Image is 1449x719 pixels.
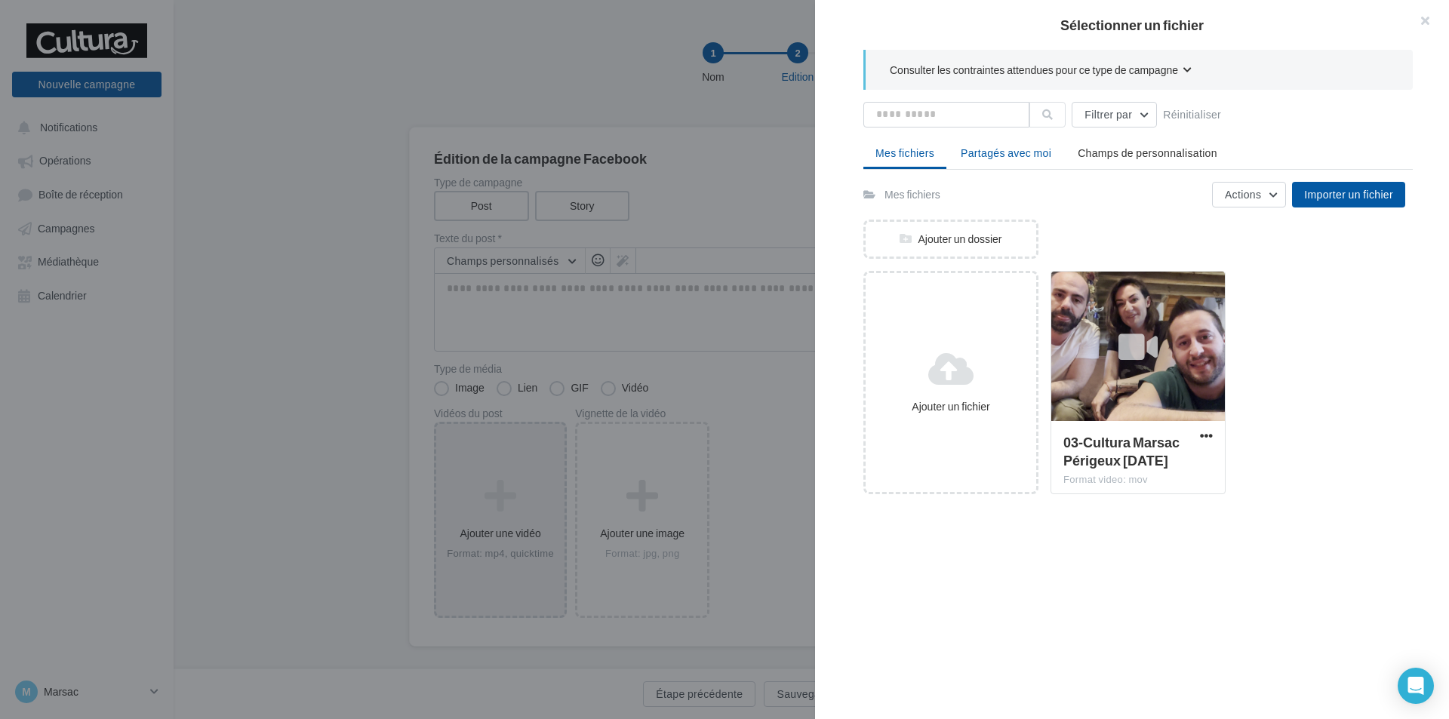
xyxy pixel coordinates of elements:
div: Ajouter un fichier [872,399,1030,414]
div: Ajouter un dossier [866,232,1036,247]
div: Format video: mov [1063,473,1213,487]
button: Importer un fichier [1292,182,1405,207]
button: Filtrer par [1072,102,1157,128]
div: Mes fichiers [884,187,940,202]
button: Consulter les contraintes attendues pour ce type de campagne [890,62,1192,81]
h2: Sélectionner un fichier [839,18,1425,32]
span: Actions [1225,188,1261,201]
button: Réinitialiser [1157,106,1227,124]
span: Importer un fichier [1304,188,1393,201]
span: 03-Cultura Marsac Périgeux 5mars [1063,434,1180,469]
span: Partagés avec moi [961,146,1051,159]
div: Open Intercom Messenger [1398,668,1434,704]
button: Actions [1212,182,1286,207]
span: Champs de personnalisation [1078,146,1217,159]
span: Mes fichiers [875,146,934,159]
span: Consulter les contraintes attendues pour ce type de campagne [890,63,1178,78]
